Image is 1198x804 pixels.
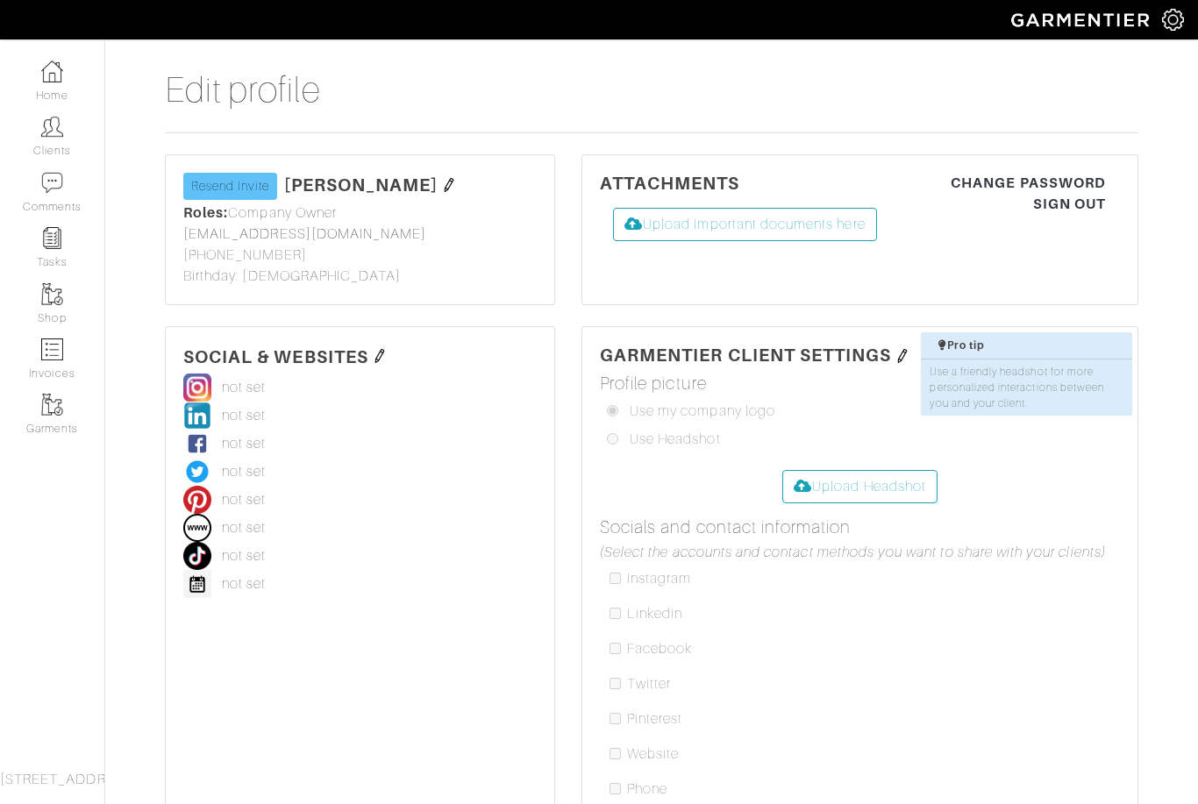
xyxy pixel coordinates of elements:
[222,517,266,538] span: not set
[1162,9,1184,31] img: gear-icon-white-bd11855cb880d31180b6d7d6211b90ccbf57a29d726f0c71d8c61bd08dd39cc2.png
[630,429,721,450] label: Use Headshot
[627,638,692,659] label: Facebook
[1002,4,1162,35] img: garmentier-logo-header-white-b43fb05a5012e4ada735d5af1a66efaba907eab6374d6393d1fbf88cb4ef424d.png
[183,226,426,242] a: [EMAIL_ADDRESS][DOMAIN_NAME]
[183,542,211,570] img: tiktok-457a78fda90c97165174c7ac959e151eea13da210fcae4d6c248c3402b0e503a.png
[41,338,63,360] img: orders-icon-0abe47150d42831381b5fb84f609e132dff9fe21cb692f30cb5eec754e2cba89.png
[183,374,211,402] img: instagram-ca3bc792a033a2c9429fd021af625c3049b16be64d72d12f1b3be3ecbc60b429.png
[222,489,266,510] span: not set
[165,69,1138,133] h1: Edit profile
[222,461,266,482] span: not set
[600,373,1120,394] h5: Profile picture
[630,401,775,422] label: Use my company logo
[222,573,266,594] span: not set
[627,603,682,624] label: Linkedin
[222,545,266,566] span: not set
[41,60,63,82] img: dashboard-icon-dbcd8f5a0b271acd01030246c82b418ddd0df26cd7fceb0bd07c9910d44c42f6.png
[442,178,456,192] img: pen-cf24a1663064a2ec1b9c1bd2387e9de7a2fa800b781884d57f21acf72779bad2.png
[41,172,63,194] img: comment-icon-a0a6a9ef722e966f86d9cbdc48e553b5cf19dbc54f86b18d962a5391bc8f6eb6.png
[284,174,439,196] span: [PERSON_NAME]
[938,338,1123,353] div: Pro tip
[921,359,1132,416] div: Use a friendly headshot for more personalized interactions between you and your client.
[183,458,211,486] img: twitter-e883f9cd8240719afd50c0ee89db83673970c87530b2143747009cad9852be48.png
[41,116,63,138] img: clients-icon-6bae9207a08558b7cb47a8932f037763ab4055f8c8b6bfacd5dc20c3e0201464.png
[600,173,740,193] span: Attachments
[627,779,667,800] label: Phone
[951,194,1106,215] a: Sign Out
[600,544,1120,561] h6: (Select the accounts and contact methods you want to share with your clients)
[41,227,63,249] img: reminder-icon-8004d30b9f0a5d33ae49ab947aed9ed385cf756f9e5892f1edd6e32f2345188e.png
[222,377,266,398] span: not set
[183,173,277,200] a: Resend Invite
[183,570,211,598] img: calendar-21583f0b3847716e1dc782bbe7eff74e318b936154db6a69d182dad82a699ede.png
[183,402,211,430] img: linkedin-d037f5688c3efc26aa711fca27d2530e9b4315c93c202ca79e62a18a10446be8.png
[222,433,266,454] span: not set
[183,204,228,221] span: Roles:
[627,744,679,765] label: Website
[183,266,401,287] span: Birthday: [DEMOGRAPHIC_DATA]
[183,203,337,224] span: Company Owner
[183,345,368,366] span: Social & Websites
[951,173,1106,194] a: Change Password
[41,394,63,416] img: garments-icon-b7da505a4dc4fd61783c78ac3ca0ef83fa9d6f193b1c9dc38574b1d14d53ca28.png
[183,430,211,458] img: facebook-317dd1732a6ad44248c5b87731f7b9da87357f1ebddc45d2c594e0cd8ab5f9a2.png
[183,486,211,514] img: pinterest-17a07f8e48f40589751b57ff18201fc99a9eae9d7246957fa73960b728dbe378.png
[600,345,891,365] span: Garmentier Client Settings
[373,349,387,363] img: pen-cf24a1663064a2ec1b9c1bd2387e9de7a2fa800b781884d57f21acf72779bad2.png
[895,349,909,363] img: pen-cf24a1663064a2ec1b9c1bd2387e9de7a2fa800b781884d57f21acf72779bad2.png
[627,708,682,729] label: Pinterest
[183,245,307,266] span: [PHONE_NUMBER]
[627,568,691,589] label: Instagram
[627,673,671,694] label: Twitter
[600,516,1120,537] h5: Socials and contact information
[41,283,63,305] img: garments-icon-b7da505a4dc4fd61783c78ac3ca0ef83fa9d6f193b1c9dc38574b1d14d53ca28.png
[613,208,877,241] label: Upload Important documents here
[222,405,266,426] span: not set
[183,514,211,542] img: website-7c1d345177191472bde3b385a3dfc09e683c6cc9c740836e1c7612723a46e372.png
